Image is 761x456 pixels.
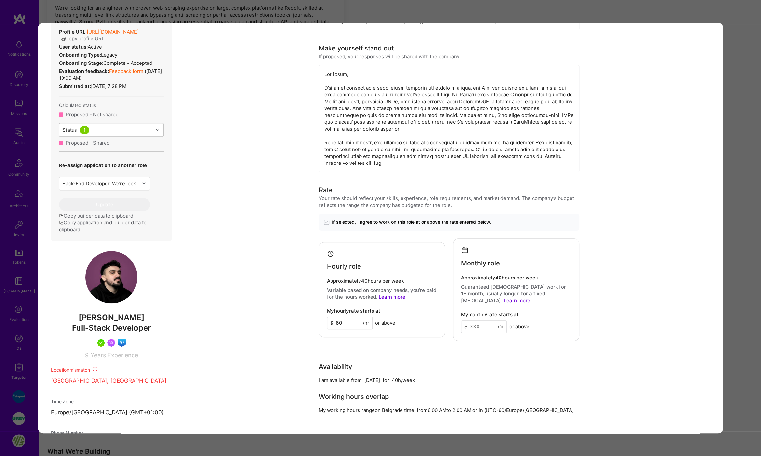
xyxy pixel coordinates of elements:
span: Years Experience [90,352,138,359]
span: Full-Stack Developer [72,323,151,333]
h4: My hourly rate starts at [327,308,380,314]
div: modal [38,23,723,433]
span: [DATE] 7:28 PM [91,83,126,89]
h4: Approximately 40 hours per week [327,278,437,284]
strong: Onboarding Type: [59,52,101,58]
div: Proposed - Shared [66,139,110,146]
span: 9 [85,352,88,359]
p: Re-assign application to another role [59,162,150,169]
div: ( [DATE] 10:06 AM ) [59,68,164,81]
p: Europe/[GEOGRAPHIC_DATA] (GMT+01:00 ) [51,409,172,417]
button: Copy builder data to clipboard [59,212,133,219]
div: I am available from [318,377,361,384]
h4: Monthly role [461,259,500,267]
i: icon Calendar [461,247,468,254]
strong: Profile URL: [59,29,87,35]
i: icon Copy [60,37,65,42]
div: [DATE] [364,377,380,384]
a: Learn more [378,294,405,300]
button: Update [59,198,150,211]
span: /m [497,323,503,330]
input: XXX [327,317,372,329]
strong: User status: [59,44,88,50]
img: User Avatar [85,251,137,303]
span: $ [330,320,333,326]
input: XXX [461,320,506,333]
div: Lor ipsum, D’si amet consect ad e sedd-eiusm temporin utl etdolo m aliqua, eni A’mi ven quisno ex... [318,65,579,172]
p: [GEOGRAPHIC_DATA], [GEOGRAPHIC_DATA] [51,377,172,385]
div: Working hours overlap [318,392,388,402]
img: Been on Mission [107,339,115,347]
i: icon Copy [59,214,64,219]
span: /hr [362,320,369,326]
div: Your rate should reflect your skills, experience, role requirements, and market demand. The compa... [318,195,579,208]
div: h/week [398,377,415,384]
span: 6:00 AM to 2:00 AM or [427,407,477,413]
a: [URL][DOMAIN_NAME] [87,29,139,35]
div: Location mismatch [51,366,172,373]
div: Availability [318,362,352,372]
a: User Avatar [85,298,137,305]
a: Feedback form [109,68,143,74]
span: or above [375,320,395,326]
span: from in (UTC -60 ) Europe/[GEOGRAPHIC_DATA] [416,407,573,413]
div: My working hours range on Belgrade time [318,407,414,414]
strong: Onboarding Stage: [59,60,103,66]
div: for [382,377,389,384]
span: Active [88,44,102,50]
span: [PERSON_NAME] [51,313,172,322]
img: A.Teamer in Residence [97,339,105,347]
span: or above [509,323,529,330]
div: 40 [391,377,398,384]
div: Back-End Developer, We’re looking for an engineer with proven web-scraping expertise on large, co... [62,180,140,187]
i: icon Chevron [156,128,159,132]
span: $ [464,323,467,330]
div: Make yourself stand out [318,43,393,53]
span: If selected, I agree to work on this role at or above the rate entered below. [331,219,491,225]
img: Front-end guild [118,339,126,347]
span: legacy [101,52,117,58]
strong: Evaluation feedback: [59,68,109,74]
button: Copy profile URL [60,35,104,42]
div: Rate [318,185,332,195]
p: Guaranteed [DEMOGRAPHIC_DATA] work for 1+ month, usually longer, for a fixed [MEDICAL_DATA]. [461,283,571,304]
h4: My monthly rate starts at [461,312,518,318]
div: If proposed, your responses will be shared with the company. [318,53,460,60]
h4: Hourly role [327,263,361,270]
div: Status [63,127,76,134]
div: Proposed - Not shared [66,111,119,118]
h4: Approximately 40 hours per week [461,275,571,281]
strong: Submitted at: [59,83,91,89]
span: Calculated status [59,102,96,108]
a: Learn more [503,297,530,304]
i: icon Clock [327,250,334,258]
div: 1 [79,126,89,134]
i: icon Copy [59,221,64,226]
span: Phone Number [51,430,83,436]
span: Time Zone [51,399,74,404]
p: Variable based on company needs, you’re paid for the hours worked. [327,287,437,300]
button: Copy application and builder data to clipboard [59,219,164,233]
i: icon Chevron [142,182,146,185]
span: Complete - Accepted [103,60,152,66]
